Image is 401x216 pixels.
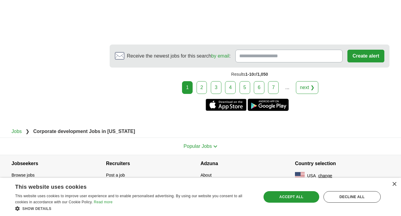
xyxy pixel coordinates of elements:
[225,81,236,94] a: 4
[268,81,279,94] a: 7
[281,81,293,94] div: ...
[248,99,289,111] a: Get the Android app
[94,200,113,204] a: Read more, opens a new window
[295,155,389,172] h4: Country selection
[211,81,221,94] a: 3
[296,81,318,94] a: next ❯
[197,81,207,94] a: 2
[295,172,305,179] img: US flag
[318,173,332,179] button: change
[15,181,239,191] div: This website uses cookies
[213,145,217,148] img: toggle icon
[110,68,389,81] div: Results of
[347,50,384,62] button: Create alert
[245,72,254,77] span: 1-10
[254,81,264,94] a: 6
[106,173,125,178] a: Post a job
[206,99,247,111] a: Get the iPhone app
[263,191,319,203] div: Accept all
[184,144,212,149] span: Popular Jobs
[323,191,381,203] div: Decline all
[257,72,268,77] span: 1,050
[240,81,250,94] a: 5
[15,194,242,204] span: This website uses cookies to improve user experience and to enable personalised advertising. By u...
[392,182,396,187] div: Close
[33,129,135,134] strong: Corporate development Jobs in [US_STATE]
[182,81,193,94] div: 1
[200,173,212,178] a: About
[211,53,229,58] a: by email
[15,205,254,211] div: Show details
[127,52,230,60] span: Receive the newest jobs for this search :
[307,173,316,179] span: USA
[12,173,35,178] a: Browse jobs
[25,129,29,134] span: ❯
[12,129,22,134] a: Jobs
[22,207,51,211] span: Show details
